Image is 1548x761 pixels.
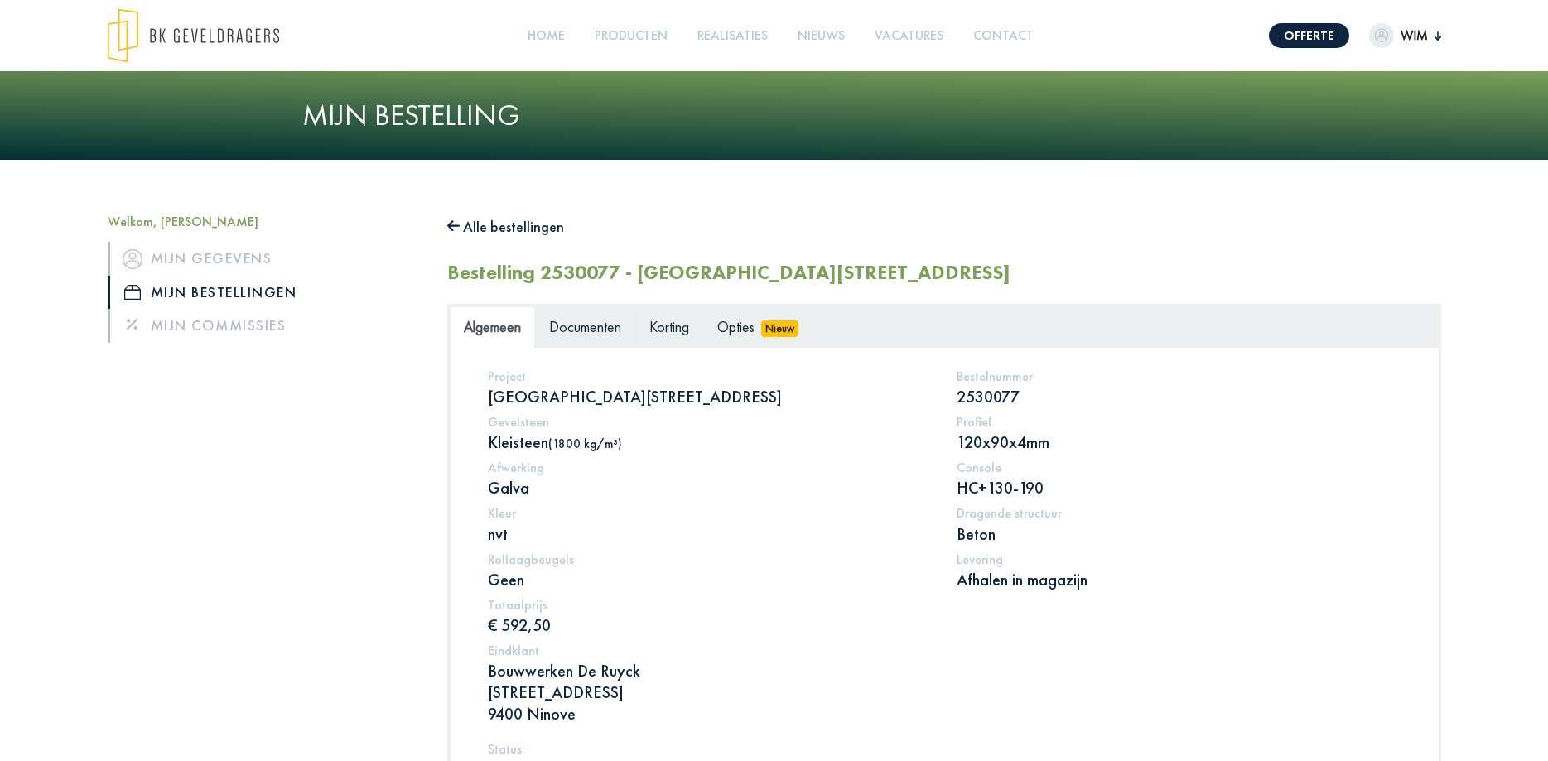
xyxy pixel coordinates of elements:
img: icon [124,285,141,300]
img: dummypic.png [1369,23,1394,48]
h5: Status: [488,741,1401,757]
h5: Rollaagbeugels [488,551,933,567]
h5: Welkom, [PERSON_NAME] [108,214,422,229]
a: Producten [588,17,674,55]
button: Alle bestellingen [447,214,565,240]
a: Home [521,17,571,55]
h5: Bestelnummer [957,368,1401,384]
span: Documenten [549,317,621,336]
img: icon [123,249,142,269]
a: Mijn commissies [108,309,422,342]
a: iconMijn bestellingen [108,276,422,309]
p: nvt [488,523,933,545]
span: Wim [1394,26,1435,46]
a: Vacatures [868,17,950,55]
button: Wim [1369,23,1441,48]
p: Kleisteen [488,431,933,453]
a: iconMijn gegevens [108,242,422,275]
p: Afhalen in magazijn [957,569,1401,590]
span: Nieuw [761,320,799,337]
a: Contact [967,17,1040,55]
span: Algemeen [464,317,521,336]
p: 2530077 [957,386,1401,407]
h5: Project [488,368,933,384]
span: Opties [717,317,755,336]
span: [STREET_ADDRESS] 9400 Ninove [488,682,624,725]
h5: Levering [957,551,1401,567]
p: Bouwwerken De Ruyck [488,660,1401,725]
h5: Afwerking [488,460,933,475]
p: € 592,50 [488,614,933,636]
h2: Bestelling 2530077 - [GEOGRAPHIC_DATA][STREET_ADDRESS] [447,261,1010,285]
a: Realisaties [691,17,774,55]
h5: Console [957,460,1401,475]
p: 120x90x4mm [957,431,1401,453]
h5: Profiel [957,414,1401,430]
span: Korting [649,317,689,336]
a: Offerte [1269,23,1349,48]
a: Nieuws [791,17,851,55]
span: (1800 kg/m³) [548,436,622,451]
p: Geen [488,569,933,590]
img: logo [108,8,279,63]
h5: Totaalprijs [488,597,933,613]
ul: Tabs [450,306,1439,347]
h5: Gevelsteen [488,414,933,430]
p: [GEOGRAPHIC_DATA][STREET_ADDRESS] [488,386,933,407]
p: HC+130-190 [957,477,1401,499]
h5: Dragende structuur [957,505,1401,521]
h1: Mijn bestelling [302,98,1247,133]
p: Beton [957,523,1401,545]
h5: Kleur [488,505,933,521]
p: Galva [488,477,933,499]
h5: Eindklant [488,643,1401,658]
